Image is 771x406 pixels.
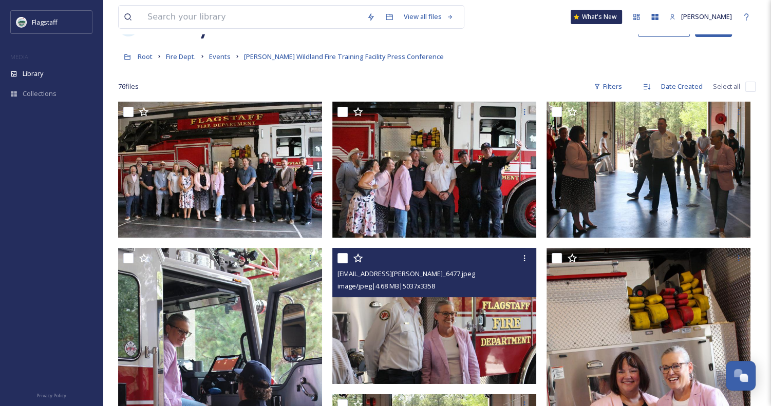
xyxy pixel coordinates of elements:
[32,17,58,27] span: Flagstaff
[166,50,196,63] a: Fire Dept.
[244,52,444,61] span: [PERSON_NAME] Wildland Fire Training Facility Press Conference
[726,361,756,391] button: Open Chat
[656,76,708,96] div: Date Created
[337,281,435,291] span: image/jpeg | 4.68 MB | 5037 x 3358
[244,50,444,63] a: [PERSON_NAME] Wildland Fire Training Facility Press Conference
[10,53,28,61] span: MEDIA
[23,69,43,79] span: Library
[118,102,322,238] img: ext_1755622920.729834_Grace.benally@flagstaffaz.gov-IMG_6461.jpeg
[664,7,737,27] a: [PERSON_NAME]
[16,17,27,27] img: images%20%282%29.jpeg
[332,102,536,238] img: ext_1755622920.705015_Grace.benally@flagstaffaz.gov-IMG_6453.jpeg
[23,89,57,99] span: Collections
[138,52,153,61] span: Root
[36,389,66,401] a: Privacy Policy
[209,52,231,61] span: Events
[142,6,362,28] input: Search your library
[713,82,740,91] span: Select all
[166,52,196,61] span: Fire Dept.
[209,50,231,63] a: Events
[337,269,475,278] span: [EMAIL_ADDRESS][PERSON_NAME]_6477.jpeg
[681,12,732,21] span: [PERSON_NAME]
[547,102,750,238] img: ext_1755622920.588814_Grace.benally@flagstaffaz.gov-IMG_6410.jpeg
[36,392,66,399] span: Privacy Policy
[399,7,459,27] a: View all files
[571,10,622,24] a: What's New
[589,76,627,96] div: Filters
[118,82,139,91] span: 76 file s
[332,248,536,384] img: ext_1755622917.141016_Grace.benally@flagstaffaz.gov-IMG_6477.jpeg
[138,50,153,63] a: Root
